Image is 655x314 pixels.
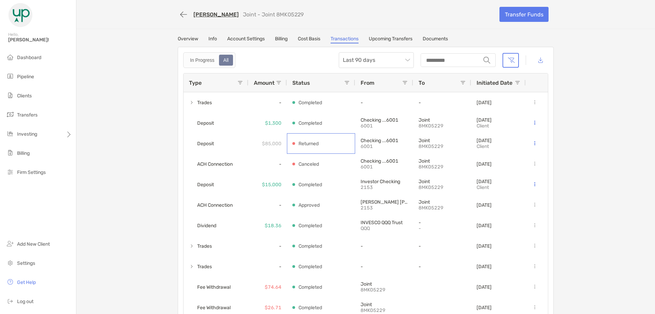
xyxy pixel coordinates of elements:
p: 8MK05229 [419,205,466,211]
p: [DATE] [477,138,492,144]
p: [DATE] [477,264,492,270]
img: Zoe Logo [8,3,33,27]
p: Completed [299,221,322,230]
span: Get Help [17,279,36,285]
span: Add New Client [17,241,50,247]
span: Dashboard [17,55,41,60]
a: Info [208,36,217,43]
p: Investor Checking [361,179,408,185]
span: Trades [197,97,212,108]
p: $26.71 [265,303,281,312]
p: [DATE] [477,179,492,185]
p: client [477,123,492,129]
img: get-help icon [6,278,14,286]
p: - [361,100,408,106]
span: Deposit [197,118,214,129]
p: [DATE] [477,243,492,249]
p: Returned [299,139,319,148]
p: Approved [299,201,320,209]
div: segmented control [183,52,235,68]
div: - [248,92,287,113]
p: Joint - Joint 8MK05229 [243,11,304,18]
span: Type [189,80,202,86]
p: Checking ...6001 [361,138,408,144]
a: Account Settings [227,36,265,43]
span: ACH Connection [197,159,233,170]
p: $85,000 [262,139,281,148]
p: 2153 [361,185,408,190]
p: Joint [419,138,466,144]
p: [DATE] [477,161,492,167]
p: Checking ...6001 [361,158,408,164]
p: Canceled [299,160,319,168]
p: client [477,144,492,149]
span: Amount [254,80,275,86]
div: In Progress [186,55,218,65]
div: - [248,256,287,277]
img: pipeline icon [6,72,14,80]
span: Last 90 days [343,53,410,68]
span: Initiated Date [477,80,512,86]
img: input icon [483,57,490,64]
span: Transfers [17,112,38,118]
img: transfers icon [6,110,14,119]
p: 6001 [361,123,408,129]
p: Completed [299,180,322,189]
span: Deposit [197,138,214,149]
span: To [419,80,425,86]
a: Billing [275,36,288,43]
p: 8MK05229 [419,185,466,190]
img: investing icon [6,129,14,138]
p: QQQ [361,226,408,231]
span: Investing [17,131,37,137]
p: [DATE] [477,223,492,229]
span: [PERSON_NAME]! [8,37,72,43]
p: 8MK05229 [361,308,408,313]
a: Upcoming Transfers [369,36,412,43]
p: [DATE] [477,202,492,208]
p: Checking ...6001 [361,117,408,123]
span: Billing [17,150,30,156]
span: Fee Withdrawal [197,282,231,293]
p: 6001 [361,164,408,170]
img: billing icon [6,149,14,157]
span: Trades [197,261,212,272]
p: - [419,100,466,106]
a: Transfer Funds [499,7,549,22]
p: Completed [299,283,322,291]
span: From [361,80,374,86]
p: 8MK05229 [419,123,466,129]
span: Dividend [197,220,216,231]
p: 6001 [361,144,408,149]
div: All [220,55,233,65]
a: Overview [178,36,198,43]
p: $1,300 [265,119,281,127]
a: Cost Basis [298,36,320,43]
img: firm-settings icon [6,168,14,176]
p: 8MK05229 [419,164,466,170]
a: Documents [423,36,448,43]
p: Completed [299,98,322,107]
p: - [419,226,466,231]
img: settings icon [6,259,14,267]
button: Clear filters [503,53,519,68]
p: - [361,264,408,270]
span: Trades [197,241,212,252]
span: Log out [17,299,33,304]
img: clients icon [6,91,14,99]
p: Joint [419,199,466,205]
p: client [477,185,492,190]
span: Pipeline [17,74,34,80]
p: [DATE] [477,117,492,123]
p: Joint [419,117,466,123]
div: - [248,154,287,174]
p: $18.36 [265,221,281,230]
img: add_new_client icon [6,240,14,248]
p: - [419,220,466,226]
p: [DATE] [477,305,492,311]
span: Fee Withdrawal [197,302,231,313]
p: Joint [419,179,466,185]
p: Charles Schwab [361,199,408,205]
p: - [419,243,466,249]
p: Completed [299,262,322,271]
